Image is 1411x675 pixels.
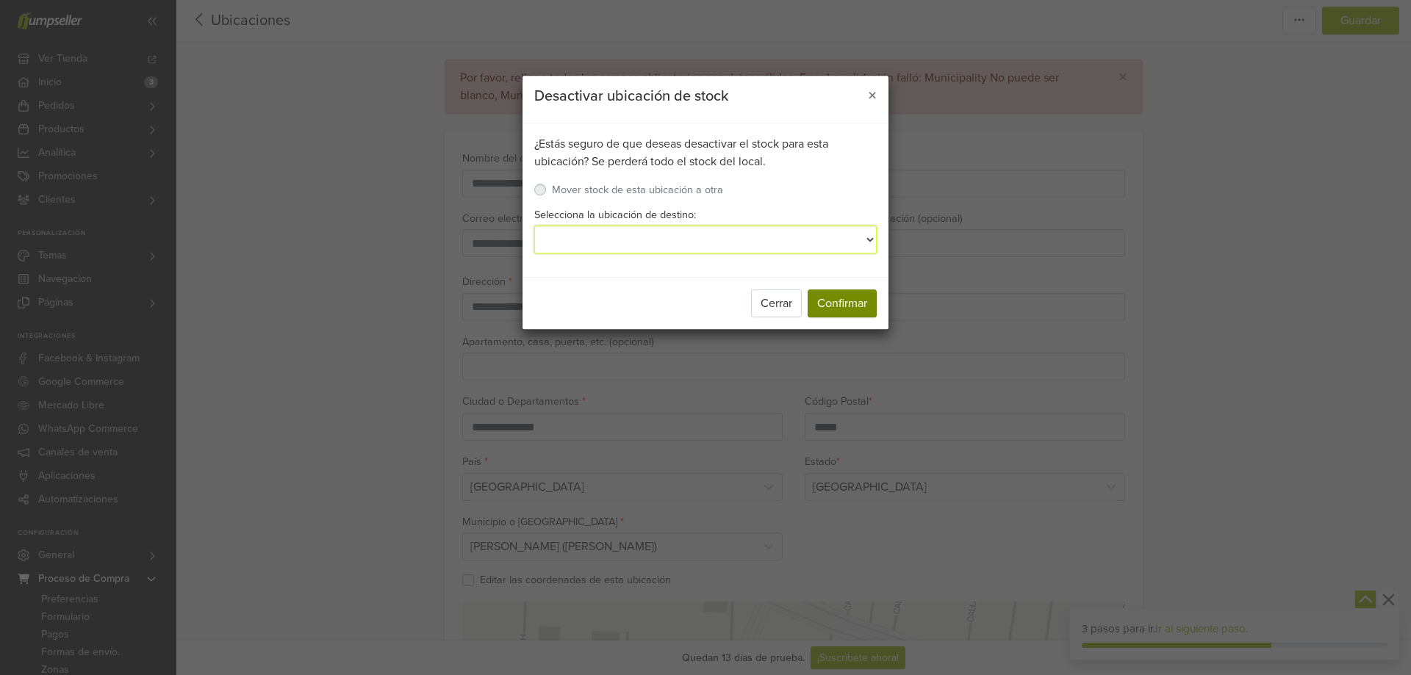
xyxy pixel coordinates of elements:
[534,207,696,223] label: Selecciona la ubicación de destino:
[808,289,877,317] button: Confirmar
[534,135,877,170] div: ¿Estás seguro de que deseas desactivar el stock para esta ubicación? Se perderá todo el stock del...
[868,85,877,107] span: ×
[534,87,728,105] div: Desactivar ubicación de stock
[751,289,802,317] button: Cerrar
[552,182,723,198] label: Mover stock de esta ubicación a otra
